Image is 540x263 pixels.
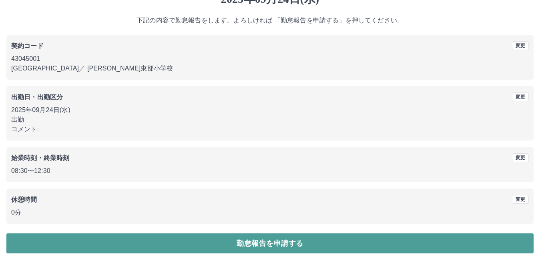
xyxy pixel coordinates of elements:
[11,64,529,73] p: [GEOGRAPHIC_DATA] ／ [PERSON_NAME]東部小学校
[512,92,529,101] button: 変更
[512,41,529,50] button: 変更
[11,54,529,64] p: 43045001
[512,153,529,162] button: 変更
[11,94,63,100] b: 出勤日・出勤区分
[11,105,529,115] p: 2025年09月24日(水)
[11,115,529,124] p: 出勤
[11,196,37,203] b: 休憩時間
[11,42,44,49] b: 契約コード
[11,124,529,134] p: コメント:
[11,166,529,176] p: 08:30 〜 12:30
[11,208,529,217] p: 0分
[6,16,534,25] p: 下記の内容で勤怠報告をします。よろしければ 「勤怠報告を申請する」を押してください。
[6,233,534,253] button: 勤怠報告を申請する
[11,155,69,161] b: 始業時刻・終業時刻
[512,195,529,204] button: 変更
